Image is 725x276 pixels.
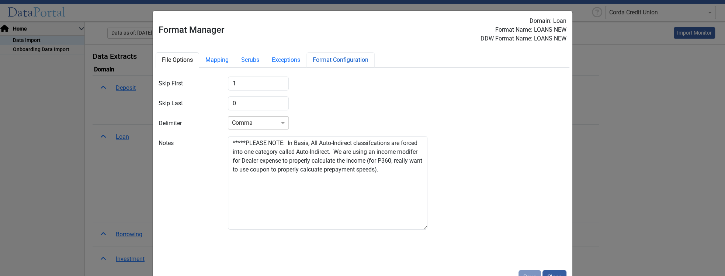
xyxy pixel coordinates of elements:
[154,96,223,110] label: Skip Last
[306,52,375,68] button: Format Configuration
[240,25,566,34] div: Format Name: LOANS NEW
[159,23,240,36] h4: Format Manager
[240,34,566,43] div: DDW Format Name: LOANS NEW
[154,77,223,91] label: Skip First
[240,17,566,25] div: Domain: Loan
[154,136,223,230] label: Notes
[235,52,266,68] button: Scrubs
[156,52,199,68] button: File Options
[154,116,223,130] label: Delimiter
[199,52,235,68] button: Mapping
[266,52,306,68] button: Exceptions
